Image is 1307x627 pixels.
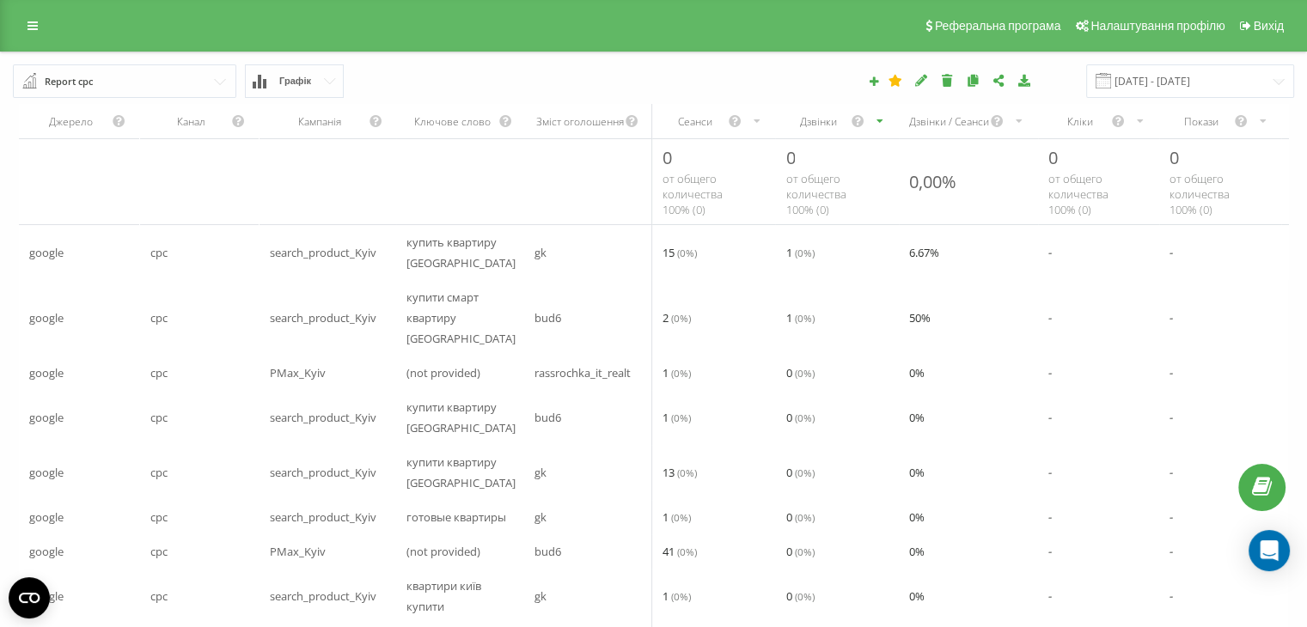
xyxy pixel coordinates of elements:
span: от общего количества 100% ( 0 ) [785,171,846,217]
span: - [1048,407,1052,428]
span: 13 [663,462,697,483]
span: ( 0 %) [671,411,691,424]
span: купити квартиру [GEOGRAPHIC_DATA] [406,452,516,493]
div: Ключове слово [406,114,498,129]
span: купить квартиру [GEOGRAPHIC_DATA] [406,232,516,273]
span: cpc [150,507,168,527]
i: Цей звіт буде завантажено першим при відкритті Аналітики. Ви можете призначити будь-який інший ва... [889,74,903,86]
div: Джерело [29,114,112,129]
span: 41 [663,541,697,562]
span: ( 0 %) [794,411,814,424]
i: Копіювати звіт [966,74,980,86]
span: 0 % [909,362,925,383]
span: 6.67 % [909,242,939,263]
span: - [1170,462,1173,483]
div: Сеанси [663,114,727,129]
span: 0 [785,541,814,562]
span: ( 0 %) [671,510,691,524]
div: Зміст оголошення [534,114,625,129]
span: gk [534,586,547,606]
span: ( 0 %) [794,466,814,479]
span: google [29,462,64,483]
button: Open CMP widget [9,577,50,618]
span: gk [534,507,547,527]
span: bud6 [534,407,561,428]
span: от общего количества 100% ( 0 ) [663,171,723,217]
span: PMax_Kyiv [270,362,326,383]
span: - [1048,541,1052,562]
div: Кліки [1048,114,1111,129]
span: rassrochka_it_realt [534,362,631,383]
span: 0 [785,362,814,383]
span: ( 0 %) [671,311,691,325]
span: купити квартиру [GEOGRAPHIC_DATA] [406,397,516,438]
span: 15 [663,242,697,263]
span: 0 % [909,541,925,562]
span: cpc [150,407,168,428]
div: 0,00% [909,170,956,193]
span: (not provided) [406,362,480,383]
span: ( 0 %) [671,366,691,380]
span: - [1048,586,1052,606]
span: 0 [785,462,814,483]
span: google [29,407,64,428]
span: - [1170,307,1173,328]
div: Кампанія [270,114,369,129]
span: 1 [785,307,814,328]
span: 2 [663,307,691,328]
span: - [1170,541,1173,562]
div: Report cpc [45,72,93,91]
span: cpc [150,242,168,263]
span: 0 [785,146,795,169]
span: ( 0 %) [794,545,814,558]
span: Налаштування профілю [1090,19,1225,33]
span: ( 0 %) [794,246,814,259]
span: 1 [663,507,691,527]
span: - [1048,507,1052,527]
span: ( 0 %) [677,466,697,479]
span: 0 [1048,146,1058,169]
span: ( 0 %) [794,589,814,603]
span: search_product_Kyiv [270,507,376,527]
span: ( 0 %) [677,545,697,558]
span: bud6 [534,541,561,562]
span: ( 0 %) [794,366,814,380]
span: bud6 [534,307,561,328]
span: google [29,541,64,562]
span: search_product_Kyiv [270,586,376,606]
div: Дзвінки [785,114,850,129]
span: search_product_Kyiv [270,407,376,428]
i: Завантажити звіт [1017,74,1032,86]
span: ( 0 %) [677,246,697,259]
span: 0 [785,407,814,428]
span: - [1170,362,1173,383]
div: Дзвінки / Сеанси [909,114,990,129]
span: search_product_Kyiv [270,462,376,483]
span: gk [534,462,547,483]
span: от общего количества 100% ( 0 ) [1170,171,1230,217]
span: - [1170,507,1173,527]
span: 0 % [909,407,925,428]
span: cpc [150,307,168,328]
span: - [1170,242,1173,263]
span: 50 % [909,307,931,328]
span: - [1170,407,1173,428]
span: google [29,242,64,263]
div: Канал [150,114,231,129]
span: 0 [663,146,672,169]
span: search_product_Kyiv [270,242,376,263]
span: 1 [663,407,691,428]
span: - [1048,307,1052,328]
span: 1 [663,362,691,383]
span: (not provided) [406,541,480,562]
i: Видалити звіт [940,74,955,86]
span: 0 [1170,146,1179,169]
span: 0 % [909,462,925,483]
span: квартири київ купити [406,575,516,617]
span: google [29,307,64,328]
span: ( 0 %) [671,589,691,603]
span: 1 [785,242,814,263]
span: Вихід [1254,19,1284,33]
span: - [1048,362,1052,383]
div: Open Intercom Messenger [1249,530,1290,571]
